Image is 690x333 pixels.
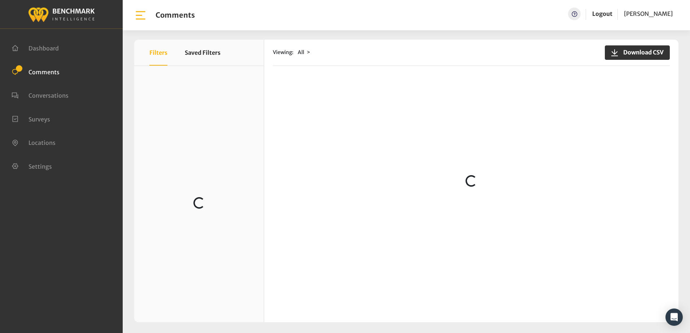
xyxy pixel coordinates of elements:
span: [PERSON_NAME] [624,10,673,17]
button: Saved Filters [185,40,220,66]
span: Comments [29,68,60,75]
h1: Comments [156,11,195,19]
a: Surveys [12,115,50,122]
span: Download CSV [619,48,664,57]
a: Locations [12,138,56,146]
div: Open Intercom Messenger [665,308,683,326]
a: [PERSON_NAME] [624,8,673,20]
span: Settings [29,163,52,170]
span: Locations [29,139,56,146]
a: Settings [12,162,52,169]
span: All [298,49,304,55]
span: Surveys [29,115,50,123]
span: Viewing: [273,49,293,56]
a: Conversations [12,91,69,98]
a: Dashboard [12,44,59,51]
a: Logout [592,10,612,17]
a: Comments [12,68,60,75]
button: Download CSV [605,45,670,60]
img: bar [134,9,147,22]
a: Logout [592,8,612,20]
span: Conversations [29,92,69,99]
button: Filters [149,40,167,66]
span: Dashboard [29,45,59,52]
img: benchmark [28,5,95,23]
